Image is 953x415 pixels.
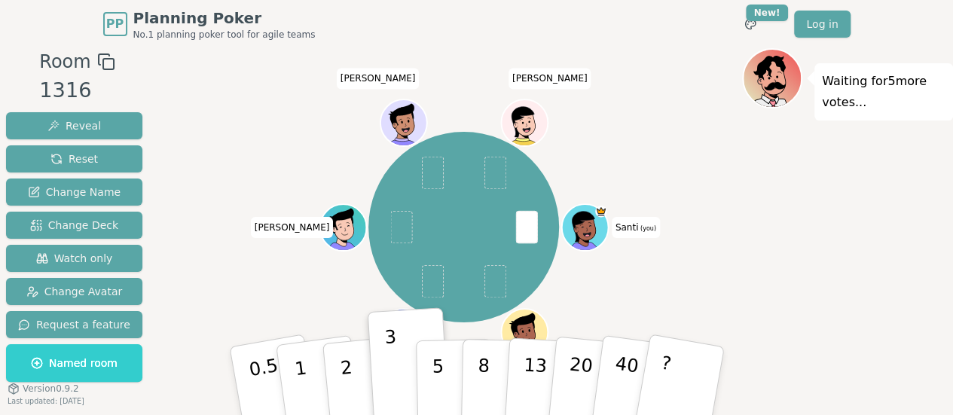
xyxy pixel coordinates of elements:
button: Change Avatar [6,278,142,305]
button: Change Name [6,179,142,206]
a: Log in [794,11,850,38]
span: Click to change your name [337,68,420,89]
span: Santi is the host [595,206,606,217]
span: Click to change your name [509,68,591,89]
p: 3 [383,326,400,408]
span: PP [106,15,124,33]
span: Change Avatar [26,284,123,299]
span: Click to change your name [612,217,660,238]
div: New! [746,5,789,21]
span: Reset [50,151,98,166]
span: Last updated: [DATE] [8,397,84,405]
span: No.1 planning poker tool for agile teams [133,29,316,41]
span: Named room [31,355,118,371]
button: Reset [6,145,142,172]
span: Request a feature [18,317,130,332]
button: Named room [6,344,142,382]
button: Reveal [6,112,142,139]
span: Click to change your name [251,217,334,238]
button: New! [737,11,764,38]
button: Click to change your avatar [563,206,606,249]
button: Change Deck [6,212,142,239]
span: Version 0.9.2 [23,383,79,395]
span: Watch only [36,251,113,266]
span: Room [39,48,90,75]
span: Change Name [28,185,121,200]
div: 1316 [39,75,115,106]
button: Watch only [6,245,142,272]
span: Change Deck [30,218,118,233]
button: Request a feature [6,311,142,338]
a: PPPlanning PokerNo.1 planning poker tool for agile teams [103,8,316,41]
span: Planning Poker [133,8,316,29]
p: Waiting for 5 more votes... [822,71,945,113]
span: Reveal [47,118,101,133]
button: Version0.9.2 [8,383,79,395]
span: (you) [638,225,656,232]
